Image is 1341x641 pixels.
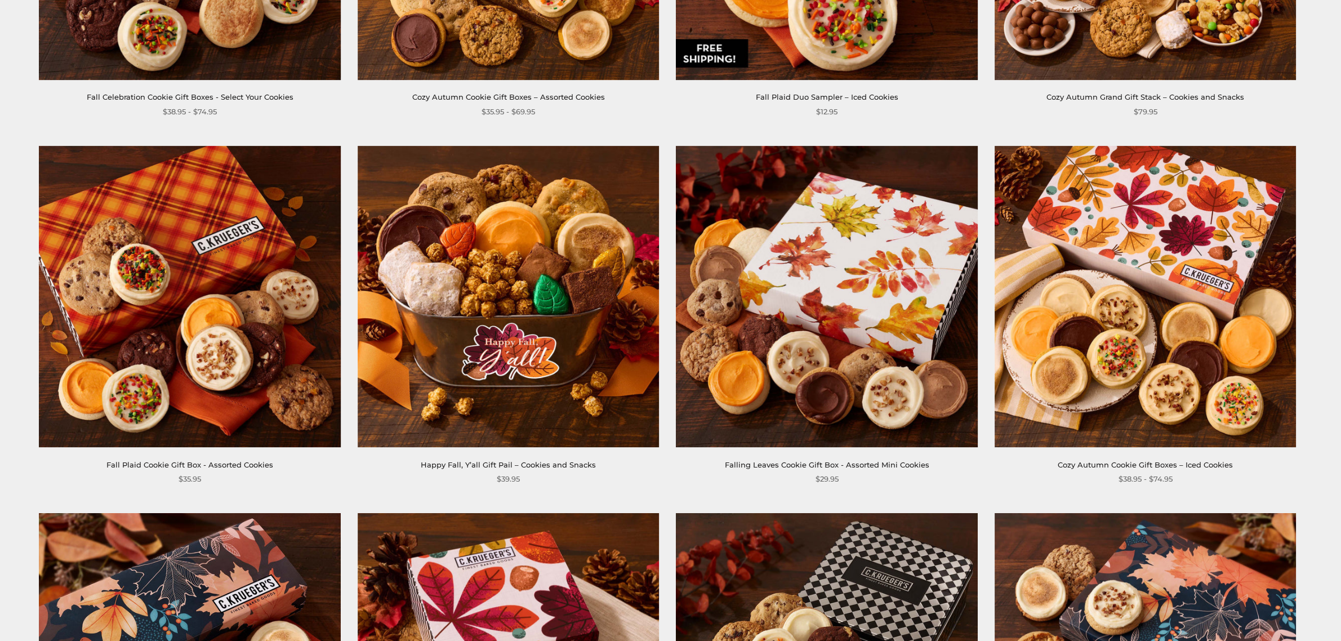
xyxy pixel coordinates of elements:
[163,106,217,118] span: $38.95 - $74.95
[179,473,201,485] span: $35.95
[412,92,605,101] a: Cozy Autumn Cookie Gift Boxes – Assorted Cookies
[1134,106,1157,118] span: $79.95
[816,106,837,118] span: $12.95
[1058,460,1233,469] a: Cozy Autumn Cookie Gift Boxes – Iced Cookies
[497,473,520,485] span: $39.95
[1046,92,1244,101] a: Cozy Autumn Grand Gift Stack – Cookies and Snacks
[39,146,341,447] img: Fall Plaid Cookie Gift Box - Assorted Cookies
[676,146,977,447] img: Falling Leaves Cookie Gift Box - Assorted Mini Cookies
[87,92,293,101] a: Fall Celebration Cookie Gift Boxes - Select Your Cookies
[1119,473,1173,485] span: $38.95 - $74.95
[995,146,1296,447] img: Cozy Autumn Cookie Gift Boxes – Iced Cookies
[421,460,596,469] a: Happy Fall, Y’all Gift Pail – Cookies and Snacks
[676,146,978,447] a: Falling Leaves Cookie Gift Box - Assorted Mini Cookies
[725,460,929,469] a: Falling Leaves Cookie Gift Box - Assorted Mini Cookies
[106,460,273,469] a: Fall Plaid Cookie Gift Box - Assorted Cookies
[816,473,839,485] span: $29.95
[358,146,659,447] img: Happy Fall, Y’all Gift Pail – Cookies and Snacks
[756,92,898,101] a: Fall Plaid Duo Sampler – Iced Cookies
[482,106,535,118] span: $35.95 - $69.95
